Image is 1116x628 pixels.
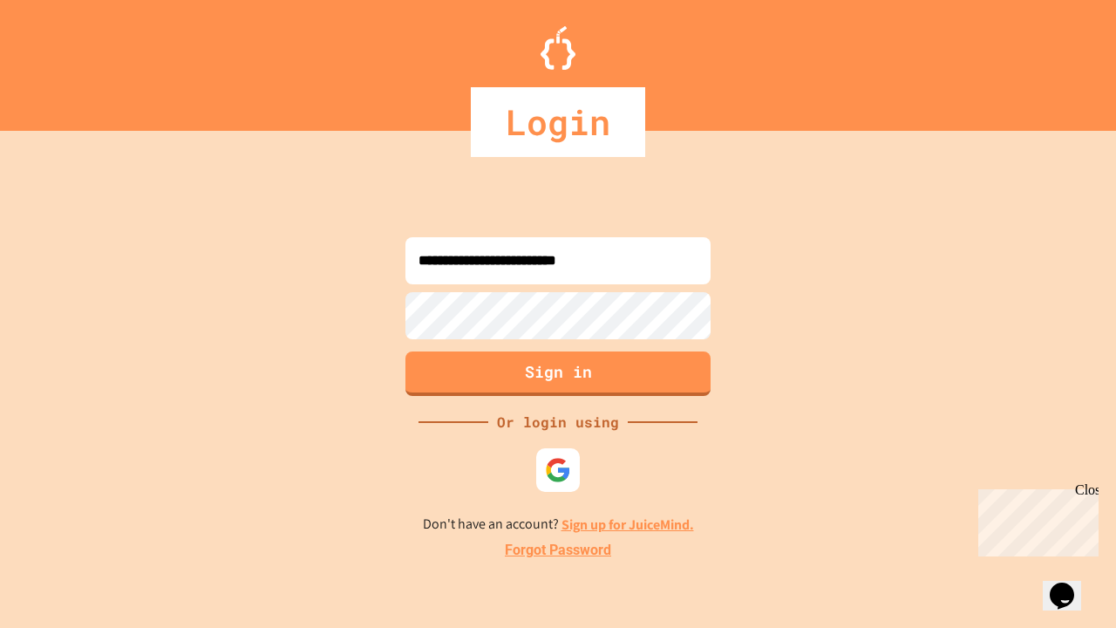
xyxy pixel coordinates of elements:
img: google-icon.svg [545,457,571,483]
p: Don't have an account? [423,514,694,536]
div: Or login using [488,412,628,433]
div: Login [471,87,645,157]
img: Logo.svg [541,26,575,70]
button: Sign in [405,352,711,396]
div: Chat with us now!Close [7,7,120,111]
a: Sign up for JuiceMind. [561,515,694,534]
a: Forgot Password [505,540,611,561]
iframe: chat widget [1043,558,1099,611]
iframe: chat widget [971,482,1099,556]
